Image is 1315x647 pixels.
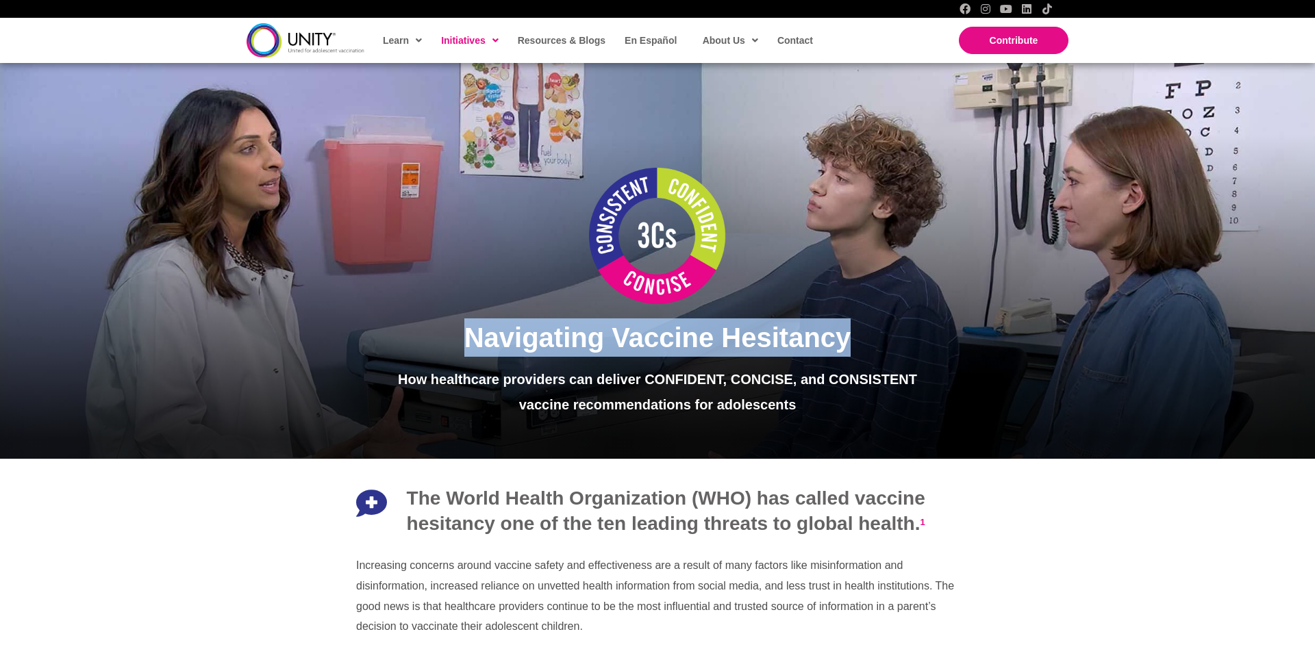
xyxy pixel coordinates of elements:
a: Contribute [959,27,1068,54]
p: How healthcare providers can deliver CONFIDENT, CONCISE, and CONSISTENT vaccine recommendations f... [375,367,940,418]
img: unity-logo-dark [247,23,364,57]
sup: 1 [920,517,925,527]
a: About Us [696,25,764,56]
a: En Español [618,25,682,56]
span: Learn [383,30,422,51]
a: TikTok [1042,3,1053,14]
span: Contribute [990,35,1038,46]
p: Increasing concerns around vaccine safety and effectiveness are a result of many factors like mis... [356,555,959,637]
a: 1 [920,513,925,534]
a: Facebook [960,3,970,14]
span: Initiatives [441,30,499,51]
span: About Us [703,30,758,51]
span: The World Health Organization (WHO) has called vaccine hesitancy one of the ten leading threats t... [407,487,925,533]
span: Resources & Blogs [518,35,605,46]
span: En Español [625,35,677,46]
span: Contact [777,35,813,46]
a: LinkedIn [1021,3,1032,14]
img: 3Cs Logo white center [589,168,726,305]
a: Contact [771,25,818,56]
a: YouTube [1001,3,1012,14]
a: Resources & Blogs [511,25,611,56]
span: Navigating Vaccine Hesitancy [464,322,851,353]
a: Instagram [980,3,991,14]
